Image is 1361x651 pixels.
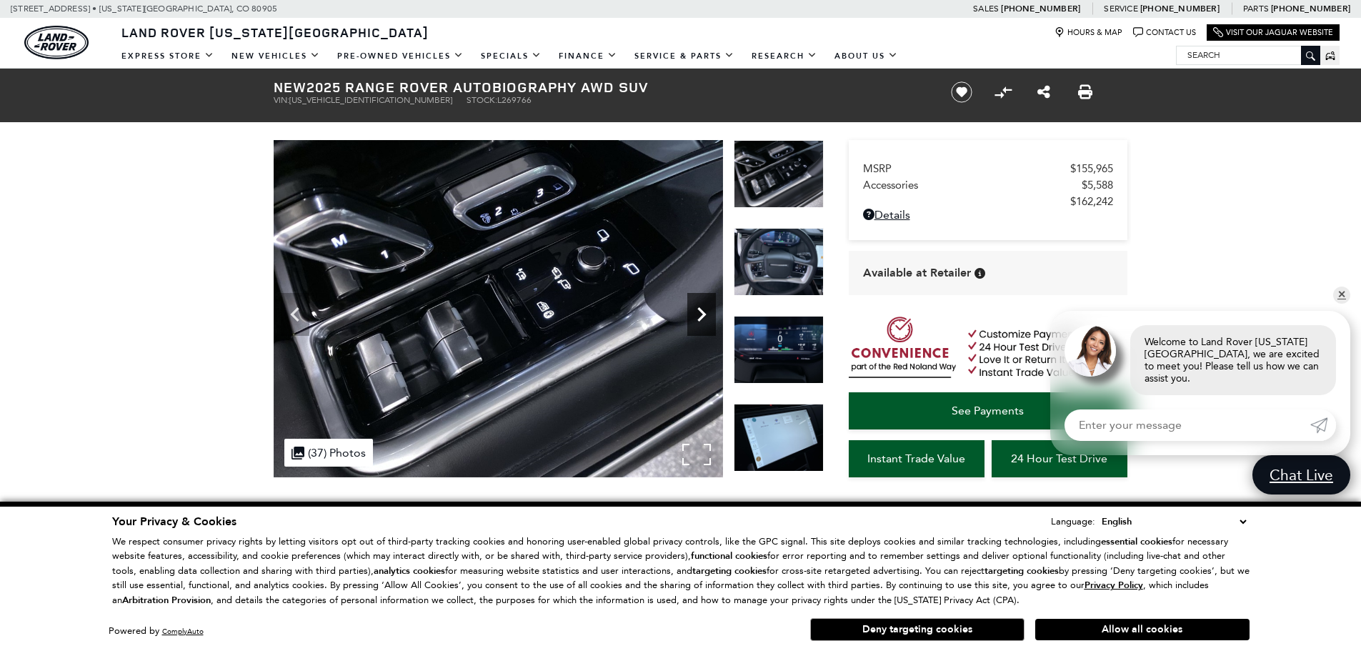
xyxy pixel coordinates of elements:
[946,81,977,104] button: Save vehicle
[849,440,984,477] a: Instant Trade Value
[1065,409,1310,441] input: Enter your message
[1104,4,1137,14] span: Service
[1055,27,1122,38] a: Hours & Map
[863,208,1113,222] a: Details
[1140,3,1220,14] a: [PHONE_NUMBER]
[497,95,532,105] span: L269766
[274,79,927,95] h1: 2025 Range Rover Autobiography AWD SUV
[992,81,1014,103] button: Compare Vehicle
[1098,514,1250,530] select: Language Select
[329,44,472,69] a: Pre-Owned Vehicles
[274,95,289,105] span: VIN:
[467,95,497,105] span: Stock:
[1271,3,1350,14] a: [PHONE_NUMBER]
[810,618,1025,641] button: Deny targeting cookies
[284,439,373,467] div: (37) Photos
[11,4,277,14] a: [STREET_ADDRESS] • [US_STATE][GEOGRAPHIC_DATA], CO 80905
[863,162,1070,175] span: MSRP
[113,24,437,41] a: Land Rover [US_STATE][GEOGRAPHIC_DATA]
[472,44,550,69] a: Specials
[112,514,236,530] span: Your Privacy & Cookies
[1035,619,1250,640] button: Allow all cookies
[1070,195,1113,208] span: $162,242
[24,26,89,59] a: land-rover
[687,293,716,336] div: Next
[24,26,89,59] img: Land Rover
[1037,84,1050,101] a: Share this New 2025 Range Rover Autobiography AWD SUV
[112,535,1250,608] p: We respect consumer privacy rights by letting visitors opt out of third-party tracking cookies an...
[289,95,452,105] span: [US_VEHICLE_IDENTIFICATION_NUMBER]
[734,228,824,296] img: New 2025 Belgravia Green Land Rover Autobiography image 19
[973,4,999,14] span: Sales
[691,550,767,562] strong: functional cookies
[1243,4,1269,14] span: Parts
[1011,452,1107,465] span: 24 Hour Test Drive
[952,404,1024,417] span: See Payments
[734,140,824,208] img: New 2025 Belgravia Green Land Rover Autobiography image 18
[1177,46,1320,64] input: Search
[1262,465,1340,484] span: Chat Live
[274,77,306,96] strong: New
[867,452,965,465] span: Instant Trade Value
[984,565,1059,577] strong: targeting cookies
[863,265,971,281] span: Available at Retailer
[1133,27,1196,38] a: Contact Us
[1082,179,1113,192] span: $5,588
[113,44,223,69] a: EXPRESS STORE
[162,627,204,636] a: ComplyAuto
[849,392,1127,429] a: See Payments
[113,44,907,69] nav: Main Navigation
[1130,325,1336,395] div: Welcome to Land Rover [US_STATE][GEOGRAPHIC_DATA], we are excited to meet you! Please tell us how...
[374,565,445,577] strong: analytics cookies
[863,195,1113,208] a: $162,242
[734,316,824,384] img: New 2025 Belgravia Green Land Rover Autobiography image 20
[1001,3,1080,14] a: [PHONE_NUMBER]
[1213,27,1333,38] a: Visit Our Jaguar Website
[743,44,826,69] a: Research
[1051,517,1095,526] div: Language:
[1101,535,1172,548] strong: essential cookies
[109,627,204,636] div: Powered by
[550,44,626,69] a: Finance
[1252,455,1350,495] a: Chat Live
[223,44,329,69] a: New Vehicles
[122,594,211,607] strong: Arbitration Provision
[1078,84,1092,101] a: Print this New 2025 Range Rover Autobiography AWD SUV
[863,179,1113,192] a: Accessories $5,588
[281,293,309,336] div: Previous
[626,44,743,69] a: Service & Parts
[1085,579,1143,592] u: Privacy Policy
[1310,409,1336,441] a: Submit
[992,440,1127,477] a: 24 Hour Test Drive
[1085,580,1143,590] a: Privacy Policy
[1070,162,1113,175] span: $155,965
[121,24,429,41] span: Land Rover [US_STATE][GEOGRAPHIC_DATA]
[274,140,723,477] img: New 2025 Belgravia Green Land Rover Autobiography image 18
[863,179,1082,192] span: Accessories
[692,565,767,577] strong: targeting cookies
[1065,325,1116,377] img: Agent profile photo
[826,44,907,69] a: About Us
[734,404,824,472] img: New 2025 Belgravia Green Land Rover Autobiography image 21
[863,162,1113,175] a: MSRP $155,965
[974,268,985,279] div: Vehicle is in stock and ready for immediate delivery. Due to demand, availability is subject to c...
